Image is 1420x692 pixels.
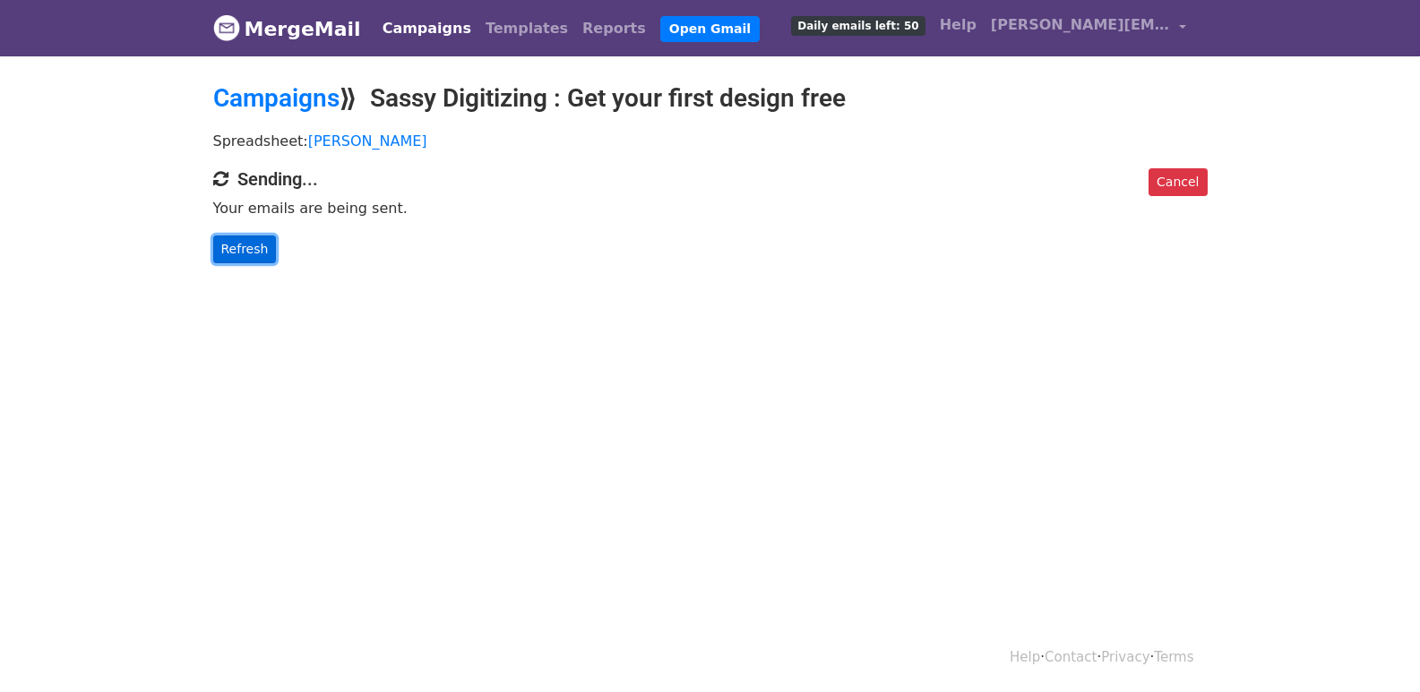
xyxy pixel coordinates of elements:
[784,7,932,43] a: Daily emails left: 50
[213,132,1208,150] p: Spreadsheet:
[1149,168,1207,196] a: Cancel
[308,132,427,150] a: [PERSON_NAME]
[991,14,1170,36] span: [PERSON_NAME][EMAIL_ADDRESS][DOMAIN_NAME]
[660,16,760,42] a: Open Gmail
[375,11,478,47] a: Campaigns
[1045,649,1097,665] a: Contact
[213,14,240,41] img: MergeMail logo
[213,168,1208,190] h4: Sending...
[1010,649,1040,665] a: Help
[575,11,653,47] a: Reports
[213,10,361,47] a: MergeMail
[213,83,340,113] a: Campaigns
[1101,649,1149,665] a: Privacy
[478,11,575,47] a: Templates
[213,235,277,263] a: Refresh
[213,199,1208,218] p: Your emails are being sent.
[213,83,1208,114] h2: ⟫ Sassy Digitizing : Get your first design free
[984,7,1193,49] a: [PERSON_NAME][EMAIL_ADDRESS][DOMAIN_NAME]
[1330,606,1420,692] iframe: Chat Widget
[1154,649,1193,665] a: Terms
[933,7,984,43] a: Help
[791,16,925,36] span: Daily emails left: 50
